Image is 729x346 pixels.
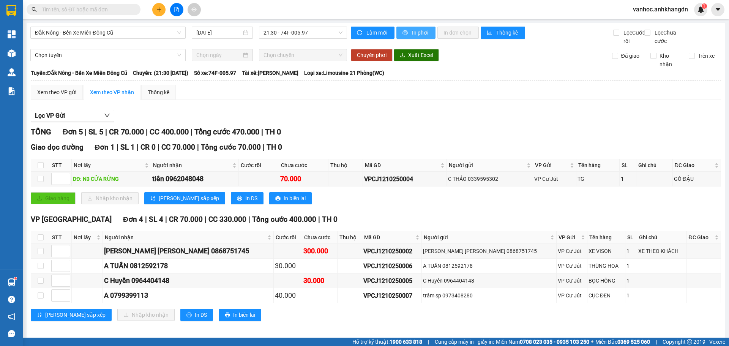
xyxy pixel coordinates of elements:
[169,215,203,224] span: CR 70.000
[37,312,42,318] span: sort-ascending
[576,159,620,172] th: Tên hàng
[194,69,236,77] span: Số xe: 74F-005.97
[8,330,15,337] span: message
[161,143,195,152] span: CC 70.000
[589,262,623,270] div: THÙNG HOA
[150,196,156,202] span: sort-ascending
[4,4,30,30] img: logo.jpg
[656,338,657,346] span: |
[4,32,52,57] li: VP VP [GEOGRAPHIC_DATA]
[31,127,51,136] span: TỔNG
[557,288,587,303] td: VP Cư Jút
[626,291,636,300] div: 1
[352,338,422,346] span: Hỗ trợ kỹ thuật:
[74,233,95,242] span: Nơi lấy
[363,172,447,186] td: VPCJ1210250004
[170,3,183,16] button: file-add
[191,127,193,136] span: |
[558,276,586,285] div: VP Cư Jút
[146,127,148,136] span: |
[140,143,156,152] span: CR 0
[275,261,301,271] div: 30.000
[197,143,199,152] span: |
[219,309,261,321] button: printerIn biên lai
[8,87,16,95] img: solution-icon
[35,27,181,38] span: Đắk Nông - Bến Xe Miền Đông Cũ
[366,28,388,37] span: Làm mới
[205,215,207,224] span: |
[357,30,363,36] span: sync
[656,52,683,68] span: Kho nhận
[252,215,316,224] span: Tổng cước 400.000
[52,42,93,65] b: 211 [PERSON_NAME] [PERSON_NAME]
[279,159,328,172] th: Chưa cước
[31,110,114,122] button: Lọc VP Gửi
[338,231,362,244] th: Thu hộ
[32,7,37,12] span: search
[63,127,83,136] span: Đơn 5
[626,276,636,285] div: 1
[674,175,720,183] div: GÒ ĐẬU
[31,309,112,321] button: sort-ascending[PERSON_NAME] sắp xếp
[351,27,394,39] button: syncLàm mới
[394,49,439,61] button: downloadXuất Excel
[280,174,327,184] div: 70.000
[152,3,166,16] button: plus
[90,88,134,96] div: Xem theo VP nhận
[558,291,586,300] div: VP Cư Jút
[695,52,718,60] span: Trên xe
[423,276,555,285] div: C Huyền 0964404148
[231,192,264,204] button: printerIn DS
[318,215,320,224] span: |
[74,161,143,169] span: Nơi lấy
[558,262,586,270] div: VP Cư Jút
[117,143,118,152] span: |
[449,161,525,169] span: Người gửi
[233,311,255,319] span: In biên lai
[620,159,636,172] th: SL
[626,262,636,270] div: 1
[496,28,519,37] span: Thống kê
[703,3,705,9] span: 1
[428,338,429,346] span: |
[50,231,72,244] th: STT
[533,172,576,186] td: VP Cư Jút
[589,276,623,285] div: BỌC HỒNG
[109,127,144,136] span: CR 70.000
[557,259,587,273] td: VP Cư Jút
[35,49,181,61] span: Chọn tuyến
[697,6,704,13] img: icon-new-feature
[496,338,589,346] span: Miền Nam
[362,244,422,259] td: VPCJ1210250002
[263,143,265,152] span: |
[638,247,685,255] div: XE THEO KHÁCH
[617,339,650,345] strong: 0369 525 060
[351,49,393,61] button: Chuyển phơi
[8,30,16,38] img: dashboard-icon
[73,175,150,183] div: DĐ: N3 CỬA RỪNG
[104,246,272,256] div: [PERSON_NAME] [PERSON_NAME] 0868751745
[165,215,167,224] span: |
[304,69,384,77] span: Loại xe: Limousine 21 Phòng(WC)
[437,27,479,39] button: In đơn chọn
[264,27,342,38] span: 21:30 - 74F-005.97
[195,311,207,319] span: In DS
[702,3,707,9] sup: 1
[423,247,555,255] div: [PERSON_NAME] [PERSON_NAME] 0868751745
[400,52,405,58] span: download
[402,30,409,36] span: printer
[152,174,237,184] div: tiên 0962048048
[239,159,279,172] th: Cước rồi
[31,143,84,152] span: Giao dọc đường
[558,247,586,255] div: VP Cư Jút
[156,7,162,12] span: plus
[363,246,420,256] div: VPCJ1210250002
[261,127,263,136] span: |
[620,28,646,45] span: Lọc Cước rồi
[8,68,16,76] img: warehouse-icon
[158,143,159,152] span: |
[520,339,589,345] strong: 0708 023 035 - 0935 103 250
[364,233,414,242] span: Mã GD
[105,233,266,242] span: Người nhận
[31,192,76,204] button: uploadGiao hàng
